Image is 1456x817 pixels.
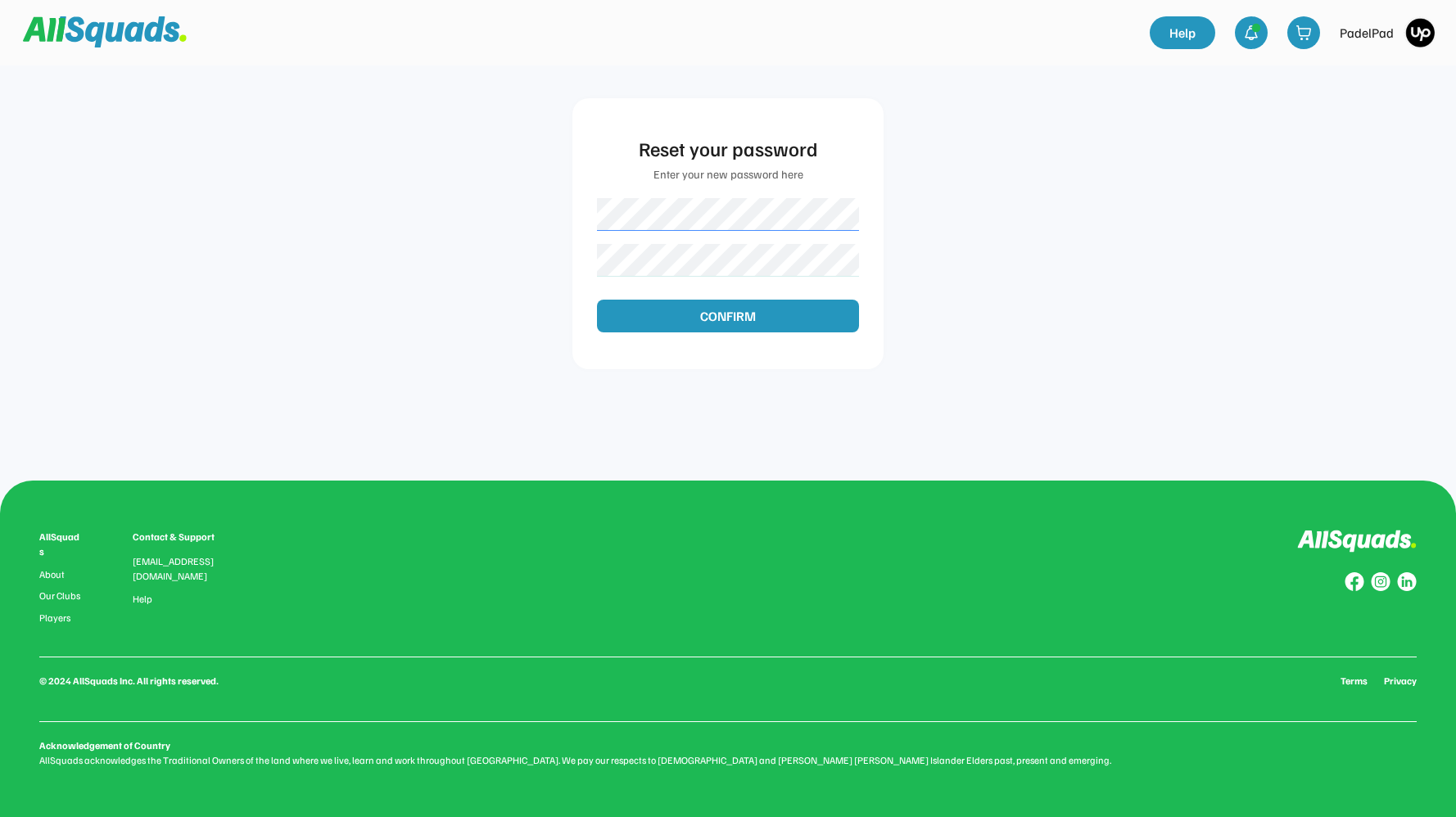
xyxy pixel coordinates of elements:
img: shopping-cart-01%20%281%29.svg [1295,25,1312,41]
img: Logo%20inverted.svg [1297,530,1417,553]
a: Privacy [1384,674,1417,688]
img: Group%20copy%206.svg [1397,572,1417,592]
img: Group%20copy%208.svg [1345,572,1364,592]
a: Help [133,594,152,605]
a: About [39,569,84,580]
div: PadelPad [1340,23,1394,43]
img: Squad%20Logo.svg [23,16,187,47]
img: bell-03%20%281%29.svg [1243,25,1259,41]
button: CONFIRM [597,300,859,332]
img: png-clipart-upwork-computer-icons-freelancer-others-miscellaneous-text-thumbnail.png [1404,16,1436,49]
a: Help [1150,16,1215,49]
a: Our Clubs [39,590,84,602]
div: © 2024 AllSquads Inc. All rights reserved. [39,674,219,688]
a: Terms [1341,674,1368,688]
div: AllSquads [39,530,84,559]
div: Enter your new password here [597,166,859,183]
div: Contact & Support [133,530,234,544]
img: Group%20copy%207.svg [1371,572,1390,592]
div: AllSquads acknowledges the Traditional Owners of the land where we live, learn and work throughou... [39,753,1417,768]
div: Reset your password [597,135,859,163]
div: Acknowledgement of Country [39,738,170,753]
div: [EMAIL_ADDRESS][DOMAIN_NAME] [133,554,234,584]
a: Players [39,612,84,624]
